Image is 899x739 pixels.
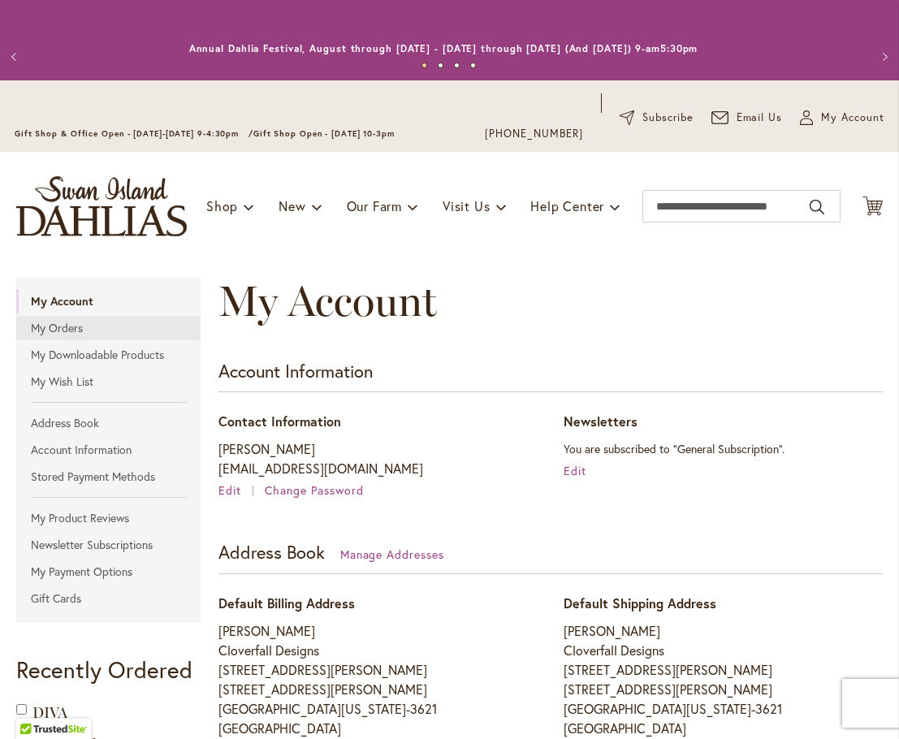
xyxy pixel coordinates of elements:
strong: Address Book [218,540,325,564]
span: Contact Information [218,413,341,430]
a: My Orders [16,316,201,340]
span: Shop [206,197,238,214]
span: Our Farm [347,197,402,214]
a: My Payment Options [16,560,201,584]
a: Account Information [16,438,201,462]
iframe: Launch Accessibility Center [12,681,58,727]
span: Help Center [530,197,604,214]
button: Next [867,41,899,73]
a: Subscribe [620,110,694,126]
button: 1 of 4 [421,63,427,68]
span: Email Us [737,110,783,126]
span: My Account [821,110,884,126]
span: Gift Shop Open - [DATE] 10-3pm [253,128,395,139]
span: Newsletters [564,413,638,430]
span: Gift Shop & Office Open - [DATE]-[DATE] 9-4:30pm / [15,128,253,139]
span: Visit Us [443,197,490,214]
span: Edit [218,482,241,498]
a: store logo [16,176,187,236]
span: New [279,197,305,214]
button: 3 of 4 [454,63,460,68]
strong: Account Information [218,359,373,382]
a: My Product Reviews [16,506,201,530]
a: My Wish List [16,369,201,394]
strong: My Account [16,289,201,313]
button: 2 of 4 [438,63,443,68]
p: You are subscribed to "General Subscription". [564,439,883,459]
button: 4 of 4 [470,63,476,68]
a: Change Password [265,482,364,498]
span: Default Shipping Address [564,594,716,612]
button: My Account [800,110,884,126]
a: Newsletter Subscriptions [16,533,201,557]
span: Default Billing Address [218,594,355,612]
span: Subscribe [642,110,694,126]
p: [PERSON_NAME] [EMAIL_ADDRESS][DOMAIN_NAME] [218,439,538,478]
a: [PHONE_NUMBER] [485,126,583,142]
a: Edit [218,482,262,498]
a: Annual Dahlia Festival, August through [DATE] - [DATE] through [DATE] (And [DATE]) 9-am5:30pm [189,42,698,54]
a: Email Us [711,110,783,126]
a: Stored Payment Methods [16,465,201,489]
a: Edit [564,463,586,478]
a: My Downloadable Products [16,343,201,367]
strong: Recently Ordered [16,655,192,685]
a: Address Book [16,411,201,435]
a: Gift Cards [16,586,201,611]
span: My Account [218,275,437,326]
a: Manage Addresses [340,547,445,562]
